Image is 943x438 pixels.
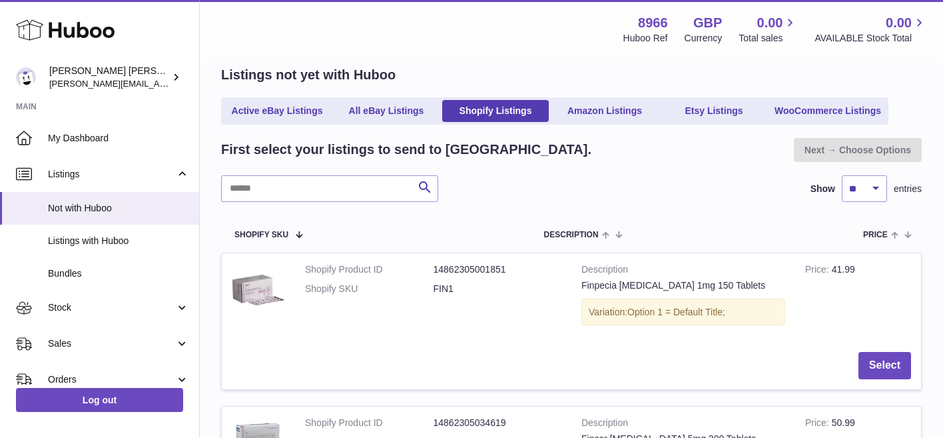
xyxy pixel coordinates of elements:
h2: First select your listings to send to [GEOGRAPHIC_DATA]. [221,141,591,159]
dt: Shopify SKU [305,283,434,295]
span: Orders [48,373,175,386]
span: AVAILABLE Stock Total [814,32,927,45]
img: walt@minoxbeard.com [16,67,36,87]
span: Sales [48,337,175,350]
div: Huboo Ref [623,32,668,45]
strong: 8966 [638,14,668,32]
strong: Description [581,417,785,433]
a: 0.00 Total sales [739,14,798,45]
a: Log out [16,388,183,412]
span: Price [863,231,888,239]
span: Shopify SKU [234,231,288,239]
label: Show [810,183,835,195]
div: Variation: [581,299,785,326]
div: [PERSON_NAME] [PERSON_NAME] [49,65,169,90]
span: [PERSON_NAME][EMAIL_ADDRESS][DOMAIN_NAME] [49,78,267,89]
a: Active eBay Listings [224,100,330,122]
dd: FIN1 [434,283,562,295]
a: 0.00 AVAILABLE Stock Total [814,14,927,45]
a: Amazon Listings [551,100,658,122]
dd: 14862305001851 [434,263,562,276]
a: Shopify Listings [442,100,549,122]
a: WooCommerce Listings [770,100,886,122]
span: Total sales [739,32,798,45]
strong: Description [581,263,785,279]
span: Listings with Huboo [48,235,189,247]
button: Select [858,352,911,379]
span: Bundles [48,267,189,280]
div: Currency [685,32,723,45]
strong: GBP [693,14,722,32]
h2: Listings not yet with Huboo [221,66,396,84]
strong: Price [805,417,832,431]
span: Option 1 = Default Title; [627,307,725,317]
img: 1mgFinasteride_finpecia_-1_Transparent.png [232,263,285,317]
span: Not with Huboo [48,202,189,215]
span: Stock [48,301,175,314]
span: 0.00 [886,14,912,32]
a: All eBay Listings [333,100,440,122]
span: My Dashboard [48,132,189,145]
span: entries [894,183,922,195]
dt: Shopify Product ID [305,417,434,429]
span: 0.00 [757,14,783,32]
a: Etsy Listings [661,100,767,122]
strong: Price [805,264,832,278]
span: 41.99 [832,264,855,275]
span: 50.99 [832,417,855,428]
span: Listings [48,168,175,181]
div: Finpecia [MEDICAL_DATA] 1mg 150 Tablets [581,279,785,292]
dd: 14862305034619 [434,417,562,429]
dt: Shopify Product ID [305,263,434,276]
span: Description [544,231,599,239]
